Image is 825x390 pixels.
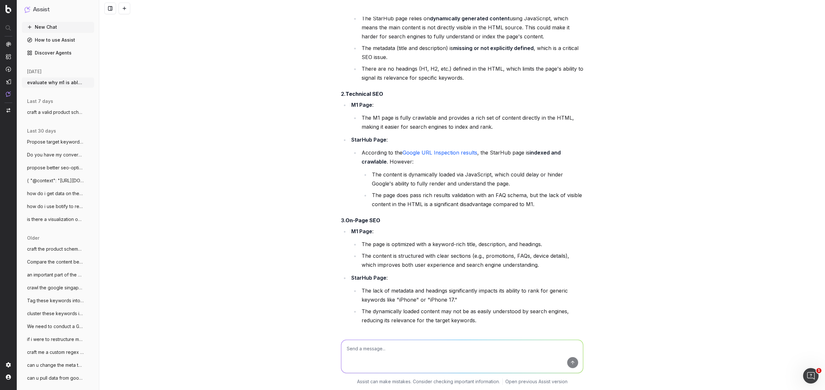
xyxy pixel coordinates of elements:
[6,66,11,72] img: Activation
[33,5,50,14] h1: Assist
[349,273,583,325] li: :
[22,137,94,147] button: Propose target keywords for this page:
[351,228,372,235] strong: M1 Page
[27,259,84,265] span: Compare the content between the 2nd best
[370,170,583,188] li: The content is dynamically loaded via JavaScript, which could delay or hinder Google's ability to...
[349,135,583,209] li: :
[349,1,583,82] li: :
[27,323,84,330] span: We need to conduct a Generic keyword aud
[27,285,84,291] span: crawl the google singapore organic searc
[360,240,583,249] li: The page is optimized with a keyword-rich title, description, and headings.
[27,152,84,158] span: Do you have my conversion data from Adob
[351,136,386,143] strong: StarHub Page
[6,42,11,47] img: Analytics
[27,203,84,210] span: how do i use botify to replace internal
[27,109,84,115] span: craft a valid product schema markup for
[27,139,84,145] span: Propose target keywords for this page:
[22,244,94,254] button: craft the product schema markup for this
[27,190,84,197] span: how do i get data on the status code of
[341,216,583,224] h4: 3.
[6,91,11,97] img: Assist
[22,308,94,319] button: cluster these keywords into different ta
[22,321,94,332] button: We need to conduct a Generic keyword aud
[6,108,10,113] img: Switch project
[27,68,42,75] span: [DATE]
[22,48,94,58] a: Discover Agents
[22,201,94,212] button: how do i use botify to replace internal
[27,235,39,241] span: older
[27,272,84,278] span: an important part of the campaign is the
[349,227,583,269] li: :
[345,91,383,97] strong: Technical SEO
[505,378,568,385] a: Open previous Assist version
[360,44,583,62] li: The metadata (title and description) is , which is a critical SEO issue.
[27,165,84,171] span: propose better seo-optimized meta tags f
[27,98,53,105] span: last 7 days
[24,6,30,13] img: Assist
[27,297,84,304] span: Tag these keywords into these tags accor
[453,45,534,51] strong: missing or not explicitly defined
[351,275,386,281] strong: StarHub Page
[27,310,84,317] span: cluster these keywords into different ta
[6,79,11,84] img: Studio
[360,14,583,41] li: The StarHub page relies on using JavaScript, which means the main content is not directly visible...
[360,307,583,325] li: The dynamically loaded content may not be as easily understood by search engines, reducing its re...
[803,368,819,384] iframe: Intercom live chat
[27,336,84,343] span: if i were to restructure my prepaid land
[22,175,94,186] button: { "@context": "[URL][DOMAIN_NAME]",
[27,349,84,355] span: craft me a custom regex formula on GSC f
[6,375,11,380] img: My account
[430,15,510,22] strong: dynamically generated content
[6,362,11,367] img: Setting
[27,177,84,184] span: { "@context": "[URL][DOMAIN_NAME]",
[5,5,11,13] img: Botify logo
[403,149,477,156] a: Google URL Inspection results
[22,270,94,280] button: an important part of the campaign is the
[22,163,94,173] button: propose better seo-optimized meta tags f
[349,100,583,131] li: :
[27,216,84,223] span: is there a visualization on how many pag
[22,257,94,267] button: Compare the content between the 2nd best
[816,368,821,373] span: 1
[22,188,94,199] button: how do i get data on the status code of
[22,77,94,88] button: evaluate why m1 is able to rank for gene
[27,246,84,252] span: craft the product schema markup for this
[22,360,94,370] button: can u change the meta tags for my homepa
[360,148,583,209] li: According to the , the StarHub page is . However:
[22,283,94,293] button: crawl the google singapore organic searc
[6,54,11,59] img: Intelligence
[345,217,380,224] strong: On-Page SEO
[22,334,94,345] button: if i were to restructure my prepaid land
[357,378,500,385] p: Assist can make mistakes. Consider checking important information.
[360,64,583,82] li: There are no headings (H1, H2, etc.) defined in the HTML, which limits the page's ability to sign...
[22,22,94,32] button: New Chat
[22,214,94,225] button: is there a visualization on how many pag
[360,251,583,269] li: The content is structured with clear sections (e.g., promotions, FAQs, device details), which imp...
[22,150,94,160] button: Do you have my conversion data from Adob
[370,191,583,209] li: The page does pass rich results validation with an FAQ schema, but the lack of visible content in...
[22,373,94,383] button: can u pull data from google search conso
[22,35,94,45] a: How to use Assist
[22,295,94,306] button: Tag these keywords into these tags accor
[360,113,583,131] li: The M1 page is fully crawlable and provides a rich set of content directly in the HTML, making it...
[360,286,583,304] li: The lack of metadata and headings significantly impacts its ability to rank for generic keywords ...
[22,347,94,357] button: craft me a custom regex formula on GSC f
[27,128,56,134] span: last 30 days
[24,5,92,14] button: Assist
[27,79,84,86] span: evaluate why m1 is able to rank for gene
[351,102,372,108] strong: M1 Page
[22,107,94,117] button: craft a valid product schema markup for
[27,375,84,381] span: can u pull data from google search conso
[27,362,84,368] span: can u change the meta tags for my homepa
[341,90,583,98] h4: 2.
